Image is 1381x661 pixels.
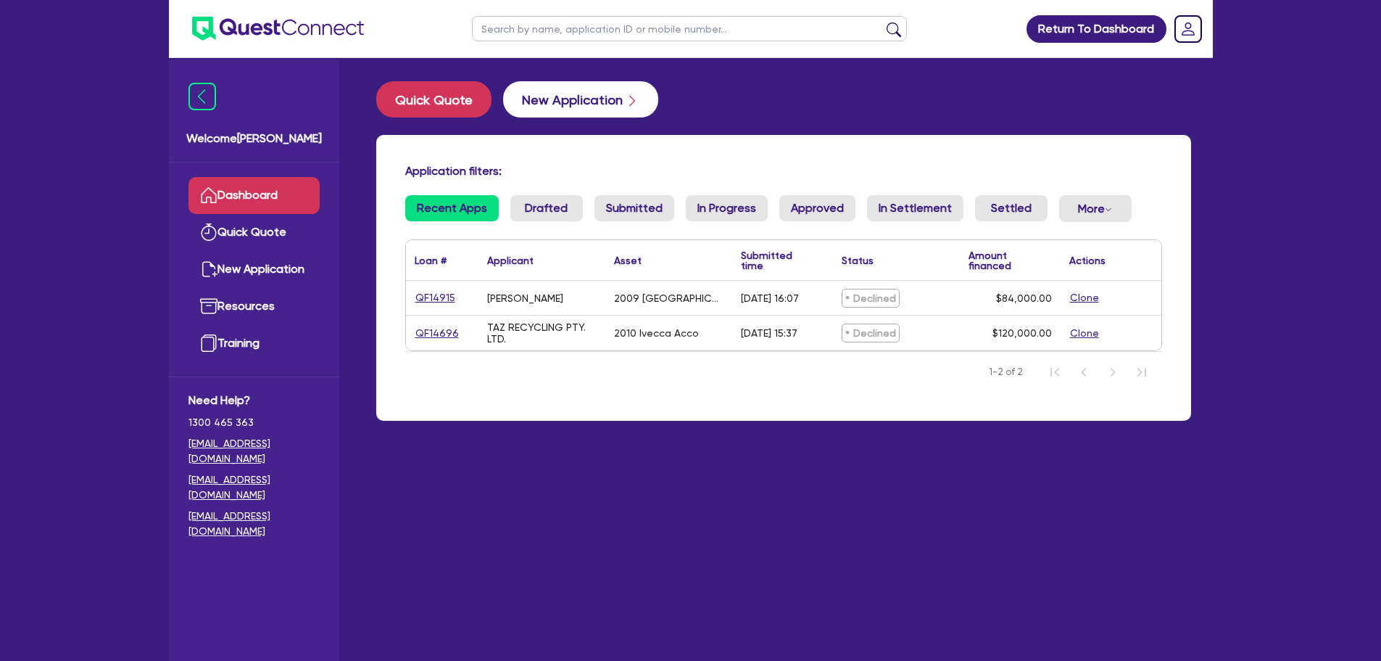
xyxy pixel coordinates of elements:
a: Approved [779,195,855,221]
div: 2009 [GEOGRAPHIC_DATA] 2009 Kenworth 402 Tipper [614,292,723,304]
a: Settled [975,195,1048,221]
button: Clone [1069,290,1100,306]
div: Asset [614,255,642,266]
span: 1-2 of 2 [989,365,1023,379]
a: Drafted [510,195,583,221]
div: [PERSON_NAME] [487,292,563,304]
a: Training [188,325,320,362]
img: resources [200,297,217,315]
div: Loan # [415,255,447,266]
a: New Application [188,251,320,288]
a: [EMAIL_ADDRESS][DOMAIN_NAME] [188,436,320,467]
a: Dropdown toggle [1169,10,1207,48]
a: Dashboard [188,177,320,214]
div: 2010 Ivecca Acco [614,327,699,339]
a: Resources [188,288,320,325]
button: New Application [503,81,658,118]
button: Last Page [1127,358,1156,387]
button: Previous Page [1069,358,1098,387]
div: [DATE] 16:07 [741,292,799,304]
img: quick-quote [200,223,217,241]
a: Quick Quote [376,81,503,118]
div: Applicant [487,255,534,266]
a: Quick Quote [188,214,320,251]
span: Need Help? [188,392,320,409]
span: 1300 465 363 [188,415,320,430]
span: $120,000.00 [992,327,1052,339]
a: In Progress [686,195,768,221]
div: TAZ RECYCLING PTY. LTD. [487,321,597,345]
a: Submitted [594,195,674,221]
button: First Page [1040,358,1069,387]
button: Dropdown toggle [1059,195,1132,222]
img: training [200,334,217,352]
input: Search by name, application ID or mobile number... [472,16,907,41]
div: Actions [1069,255,1106,266]
span: $84,000.00 [996,292,1052,304]
span: Declined [842,324,900,342]
img: quest-connect-logo-blue [192,17,364,41]
h4: Application filters: [405,164,1162,178]
span: Declined [842,289,900,308]
div: [DATE] 15:37 [741,327,797,339]
div: Status [842,255,874,266]
a: Return To Dashboard [1027,15,1166,43]
button: Next Page [1098,358,1127,387]
div: Amount financed [969,250,1052,271]
img: icon-menu-close [188,83,216,110]
img: new-application [200,260,217,278]
a: [EMAIL_ADDRESS][DOMAIN_NAME] [188,509,320,539]
a: In Settlement [867,195,963,221]
div: Submitted time [741,250,811,271]
a: QF14696 [415,325,460,342]
button: Quick Quote [376,81,492,118]
a: [EMAIL_ADDRESS][DOMAIN_NAME] [188,472,320,503]
a: QF14915 [415,290,456,306]
a: Recent Apps [405,195,499,221]
button: Clone [1069,325,1100,342]
span: Welcome [PERSON_NAME] [186,130,322,147]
